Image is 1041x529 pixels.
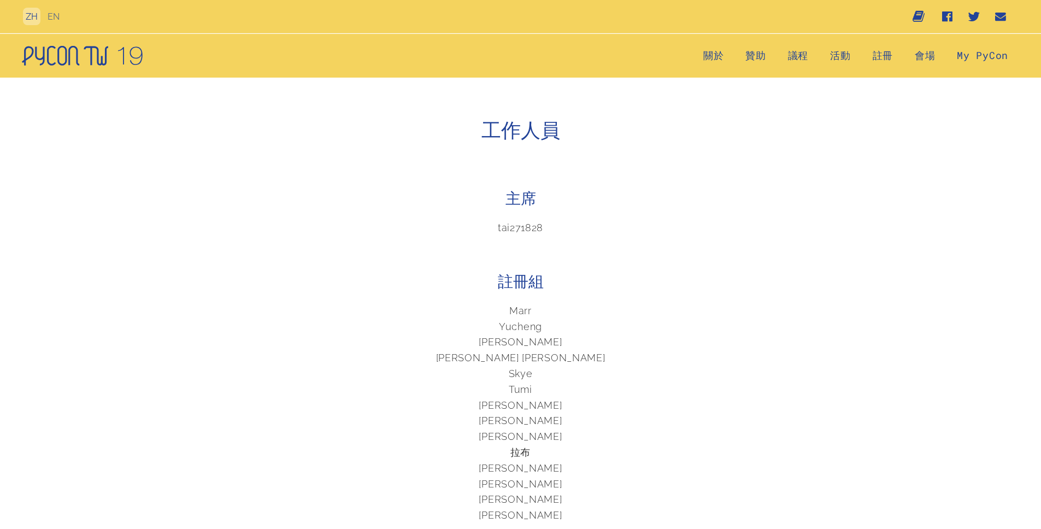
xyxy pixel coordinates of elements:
[324,445,717,461] li: 拉布
[324,477,717,492] li: [PERSON_NAME]
[788,45,808,67] label: 議程
[957,45,1008,67] a: My PyCon
[324,492,717,508] li: [PERSON_NAME]
[324,461,717,477] li: [PERSON_NAME]
[324,413,717,429] li: [PERSON_NAME]
[324,303,717,319] li: Marr
[703,45,724,67] a: 關於
[324,398,717,414] li: [PERSON_NAME]
[830,45,850,67] label: 活動
[23,8,40,25] button: ZH
[324,366,717,382] li: Skye
[873,45,893,67] label: 註冊
[324,350,717,366] li: [PERSON_NAME] [PERSON_NAME]
[324,334,717,350] li: [PERSON_NAME]
[48,11,60,22] a: EN
[324,188,717,209] h2: 主席
[45,8,62,25] button: EN
[324,508,717,524] li: [PERSON_NAME]
[324,271,717,292] h2: 註冊組
[324,220,717,236] li: tai271828
[915,45,935,67] a: 會場
[324,319,717,335] li: Yucheng
[745,45,766,67] a: 贊助
[324,429,717,445] li: [PERSON_NAME]
[324,382,717,398] li: Tumi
